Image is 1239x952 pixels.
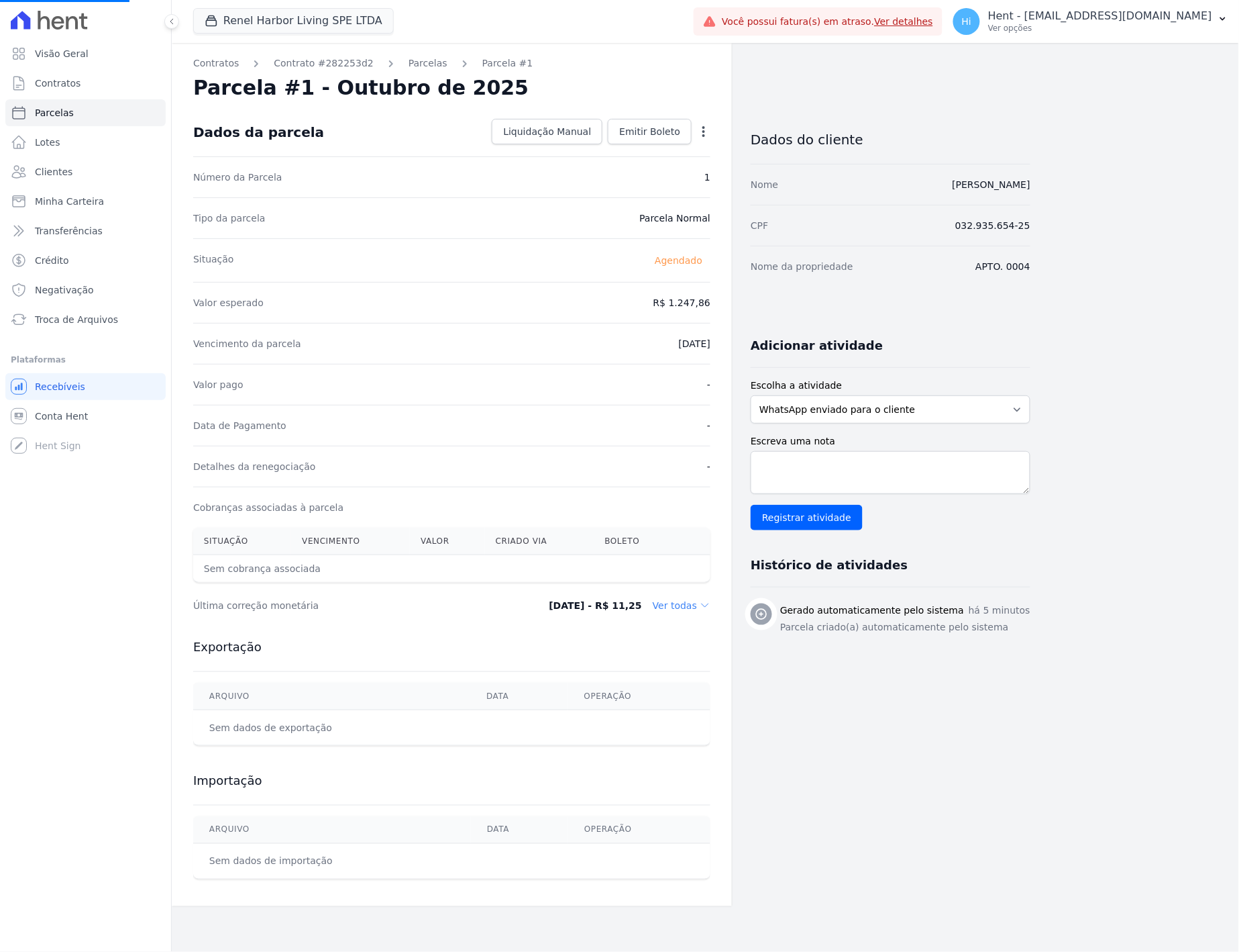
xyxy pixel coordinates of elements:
dd: - [707,460,710,473]
dt: Valor esperado [193,296,264,310]
h2: Parcela #1 - Outubro de 2025 [193,76,529,100]
dt: Situação [193,252,234,269]
button: Renel Harbor Living SPE LTDA [193,8,394,34]
dt: Nome da propriedade [751,260,853,273]
button: Hi Hent - [EMAIL_ADDRESS][DOMAIN_NAME] Ver opções [942,3,1239,40]
span: Recebíveis [35,380,85,393]
th: Operação [568,683,710,710]
dd: 032.935.654-25 [955,219,1030,232]
a: Parcelas [409,56,447,70]
span: Visão Geral [35,47,89,60]
a: Contratos [5,70,166,97]
span: Você possui fatura(s) em atraso. [722,15,933,29]
th: Data [471,816,568,844]
span: Troca de Arquivos [35,313,118,326]
dd: - [707,419,710,432]
dt: Tipo da parcela [193,211,266,225]
span: Liquidação Manual [503,125,591,138]
span: Negativação [35,283,94,297]
dd: 1 [704,171,710,184]
span: Clientes [35,165,72,179]
span: Agendado [647,252,710,269]
span: Lotes [35,136,60,149]
a: Contratos [193,56,239,70]
th: Vencimento [291,528,410,555]
td: Sem dados de exportação [193,710,470,746]
h3: Adicionar atividade [751,338,883,354]
div: Dados da parcela [193,124,324,140]
p: Parcela criado(a) automaticamente pelo sistema [780,620,1030,634]
dt: Detalhes da renegociação [193,460,316,473]
input: Registrar atividade [751,505,863,530]
th: Criado via [485,528,594,555]
th: Situação [193,528,291,555]
h3: Gerado automaticamente pelo sistema [780,604,964,618]
a: Contrato #282253d2 [274,56,374,70]
h3: Exportação [193,639,710,655]
dd: [DATE] [679,337,710,350]
p: Hent - [EMAIL_ADDRESS][DOMAIN_NAME] [988,9,1212,23]
div: Plataformas [11,352,160,368]
dd: R$ 1.247,86 [653,296,710,310]
dd: APTO. 0004 [975,260,1030,273]
th: Arquivo [193,683,470,710]
dt: Número da Parcela [193,171,282,184]
dd: [DATE] - R$ 11,25 [549,599,642,612]
dd: Ver todas [653,599,710,612]
span: Parcelas [35,106,74,120]
a: Liquidação Manual [492,119,602,144]
th: Data [470,683,568,710]
span: Crédito [35,254,69,267]
th: Sem cobrança associada [193,555,594,583]
th: Operação [568,816,710,844]
a: Parcelas [5,99,166,126]
th: Valor [410,528,485,555]
a: Lotes [5,129,166,156]
th: Boleto [594,528,679,555]
a: Negativação [5,277,166,303]
a: Recebíveis [5,373,166,400]
a: Visão Geral [5,40,166,67]
th: Arquivo [193,816,471,844]
a: Transferências [5,218,166,244]
a: Clientes [5,158,166,185]
dt: Valor pago [193,378,244,391]
a: Conta Hent [5,403,166,430]
a: Emitir Boleto [608,119,692,144]
span: Transferências [35,224,103,238]
label: Escolha a atividade [751,379,1030,393]
dt: CPF [751,219,768,232]
a: Parcela #1 [482,56,533,70]
dt: Última correção monetária [193,599,499,612]
dt: Cobranças associadas à parcela [193,501,343,514]
h3: Importação [193,773,710,789]
span: Conta Hent [35,410,88,423]
span: Contratos [35,77,80,90]
h3: Histórico de atividades [751,557,908,573]
label: Escreva uma nota [751,434,1030,448]
span: Hi [962,17,971,26]
a: Ver detalhes [874,16,933,27]
dt: Data de Pagamento [193,419,286,432]
p: há 5 minutos [969,604,1030,618]
a: Minha Carteira [5,188,166,215]
span: Emitir Boleto [619,125,680,138]
dt: Vencimento da parcela [193,337,301,350]
nav: Breadcrumb [193,56,710,70]
a: [PERSON_NAME] [953,179,1030,190]
dd: Parcela Normal [639,211,710,225]
span: Minha Carteira [35,195,104,208]
p: Ver opções [988,23,1212,34]
a: Troca de Arquivos [5,306,166,333]
td: Sem dados de importação [193,844,471,879]
h3: Dados do cliente [751,132,1030,148]
a: Crédito [5,247,166,274]
dt: Nome [751,178,778,191]
dd: - [707,378,710,391]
